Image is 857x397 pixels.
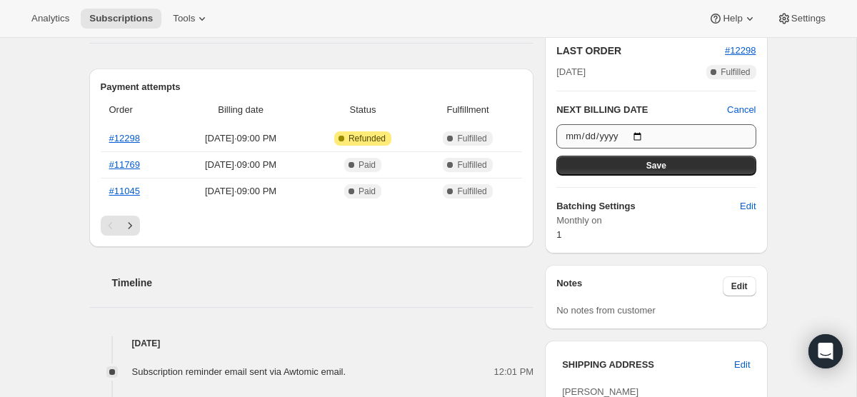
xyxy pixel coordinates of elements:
th: Order [101,94,174,126]
span: Paid [359,186,376,197]
h4: [DATE] [89,336,534,351]
span: 1 [556,229,561,240]
span: [DATE] [556,65,586,79]
span: Paid [359,159,376,171]
span: Billing date [178,103,304,117]
h2: LAST ORDER [556,44,725,58]
button: Subscriptions [81,9,161,29]
a: #11045 [109,186,140,196]
span: Subscriptions [89,13,153,24]
button: Settings [768,9,834,29]
span: Monthly on [556,213,756,228]
button: Next [120,216,140,236]
span: Fulfilled [457,186,486,197]
span: Tools [173,13,195,24]
div: Open Intercom Messenger [808,334,843,368]
span: [DATE] · 09:00 PM [178,131,304,146]
button: #12298 [725,44,756,58]
span: Edit [740,199,756,213]
span: Edit [734,358,750,372]
h2: Payment attempts [101,80,523,94]
nav: Pagination [101,216,523,236]
button: Help [700,9,765,29]
a: #11769 [109,159,140,170]
span: [DATE] · 09:00 PM [178,184,304,198]
span: Subscription reminder email sent via Awtomic email. [132,366,346,377]
h3: Notes [556,276,723,296]
button: Edit [731,195,764,218]
button: Analytics [23,9,78,29]
span: Fulfilled [721,66,750,78]
button: Tools [164,9,218,29]
span: Help [723,13,742,24]
span: Status [312,103,414,117]
button: Cancel [727,103,756,117]
span: Save [646,160,666,171]
h2: Timeline [112,276,534,290]
span: Refunded [349,133,386,144]
h6: Batching Settings [556,199,740,213]
span: 12:01 PM [494,365,534,379]
h3: SHIPPING ADDRESS [562,358,734,372]
span: Settings [791,13,826,24]
span: Fulfillment [422,103,513,117]
span: Fulfilled [457,133,486,144]
span: No notes from customer [556,305,656,316]
span: Fulfilled [457,159,486,171]
h2: NEXT BILLING DATE [556,103,727,117]
a: #12298 [725,45,756,56]
button: Edit [723,276,756,296]
a: #12298 [109,133,140,144]
button: Save [556,156,756,176]
span: Analytics [31,13,69,24]
span: Edit [731,281,748,292]
button: Edit [726,353,758,376]
span: [DATE] · 09:00 PM [178,158,304,172]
